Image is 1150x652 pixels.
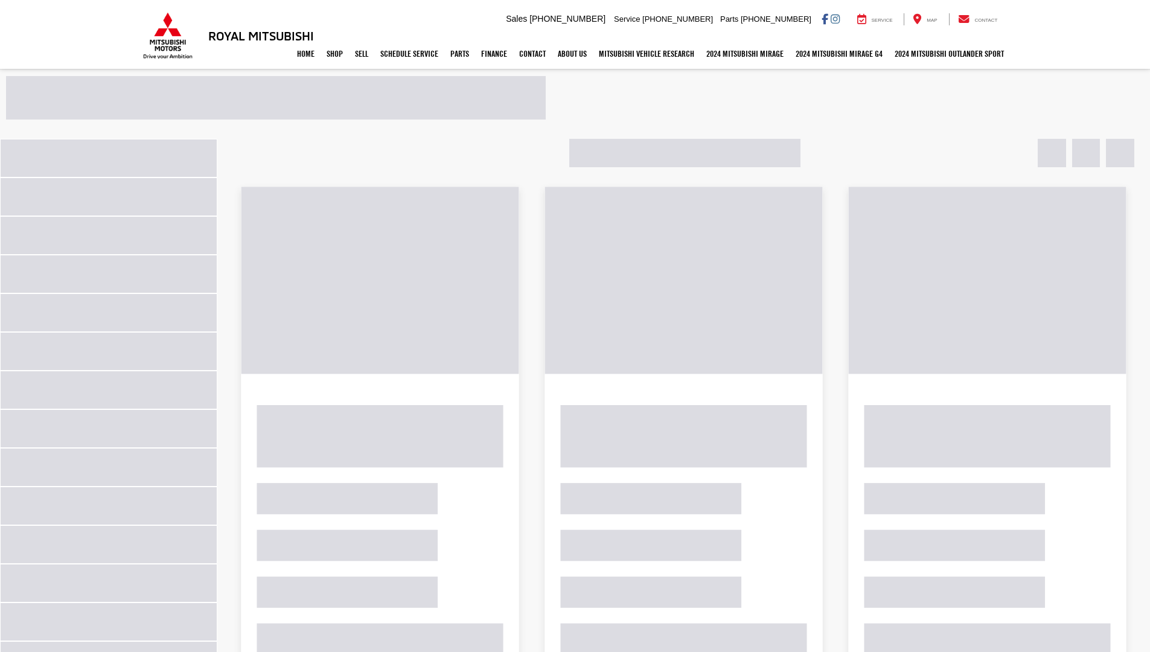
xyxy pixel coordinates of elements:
[949,13,1007,25] a: Contact
[700,39,790,69] a: 2024 Mitsubishi Mirage
[720,14,738,24] span: Parts
[790,39,889,69] a: 2024 Mitsubishi Mirage G4
[614,14,640,24] span: Service
[513,39,552,69] a: Contact
[506,14,527,24] span: Sales
[831,14,840,24] a: Instagram: Click to visit our Instagram page
[529,14,605,24] span: [PHONE_NUMBER]
[321,39,349,69] a: Shop
[848,13,902,25] a: Service
[889,39,1010,69] a: 2024 Mitsubishi Outlander SPORT
[904,13,946,25] a: Map
[872,18,893,23] span: Service
[822,14,828,24] a: Facebook: Click to visit our Facebook page
[475,39,513,69] a: Finance
[208,29,314,42] h3: Royal Mitsubishi
[291,39,321,69] a: Home
[349,39,374,69] a: Sell
[741,14,811,24] span: [PHONE_NUMBER]
[927,18,937,23] span: Map
[141,12,195,59] img: Mitsubishi
[974,18,997,23] span: Contact
[593,39,700,69] a: Mitsubishi Vehicle Research
[552,39,593,69] a: About Us
[374,39,444,69] a: Schedule Service: Opens in a new tab
[642,14,713,24] span: [PHONE_NUMBER]
[444,39,475,69] a: Parts: Opens in a new tab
